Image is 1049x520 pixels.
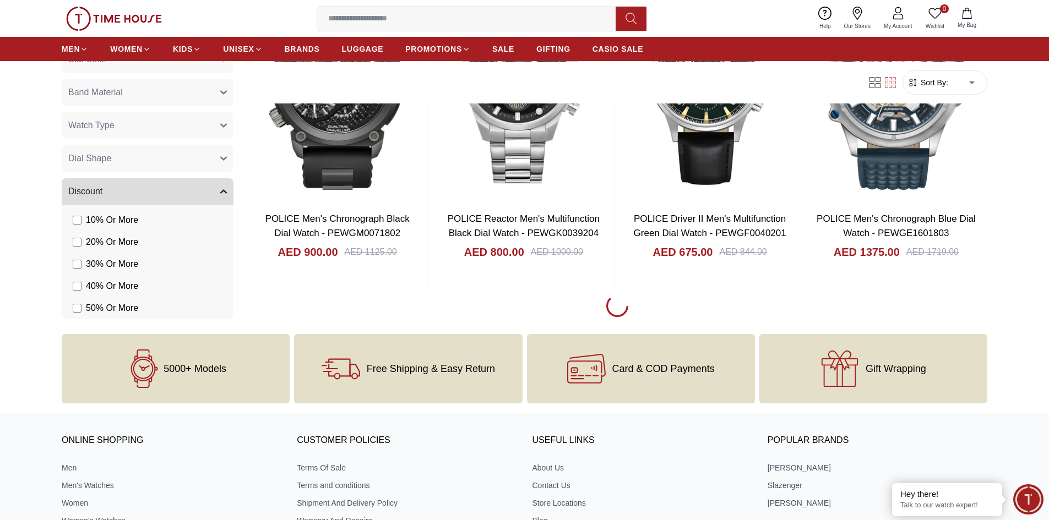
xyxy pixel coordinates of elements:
h3: CUSTOMER POLICIES [297,433,517,449]
span: 40 % Or More [86,280,138,293]
div: AED 1000.00 [531,245,583,259]
span: Wishlist [921,22,949,30]
h3: ONLINE SHOPPING [62,433,281,449]
input: 20% Or More [73,238,81,247]
span: Help [815,22,835,30]
h4: AED 675.00 [653,244,713,260]
div: AED 844.00 [719,245,767,259]
span: Dial Shape [68,152,111,165]
a: CASIO SALE [593,39,644,59]
a: POLICE Men's Chronograph Blue Dial Watch - PEWGE1601803 [817,214,976,238]
h4: AED 900.00 [278,244,338,260]
button: Watch Type [62,112,233,139]
a: Shipment And Delivery Policy [297,497,517,508]
span: Discount [68,185,102,198]
span: 10 % Or More [86,214,138,227]
p: Talk to our watch expert! [900,501,994,510]
a: Store Locations [532,497,752,508]
span: Our Stores [840,22,875,30]
div: Hey there! [900,489,994,500]
img: ... [66,7,162,31]
a: Terms Of Sale [297,462,517,473]
a: UNISEX [223,39,262,59]
span: MEN [62,43,80,54]
a: Contact Us [532,480,752,491]
a: Men's Watches [62,480,281,491]
a: Slazenger [768,480,987,491]
span: LUGGAGE [342,43,384,54]
div: AED 1125.00 [345,245,397,259]
span: KIDS [173,43,193,54]
a: [PERSON_NAME] [768,497,987,508]
a: POLICE Men's Chronograph Black Dial Watch - PEWGM0071802 [265,214,410,238]
a: POLICE Driver II Men's Multifunction Green Dial Watch - PEWGF0040201 [634,214,786,238]
input: 30% Or More [73,260,81,269]
a: PROMOTIONS [405,39,470,59]
span: Gift Wrapping [866,363,926,374]
button: Band Material [62,79,233,106]
a: Women [62,497,281,508]
span: 0 [940,4,949,13]
span: Band Material [68,86,123,99]
a: SALE [492,39,514,59]
a: KIDS [173,39,201,59]
span: 50 % Or More [86,302,138,315]
a: WOMEN [110,39,151,59]
h3: Popular Brands [768,433,987,449]
input: 10% Or More [73,216,81,225]
span: PROMOTIONS [405,43,462,54]
a: Our Stores [838,4,877,32]
a: BRANDS [285,39,320,59]
h3: USEFUL LINKS [532,433,752,449]
input: 50% Or More [73,304,81,313]
span: Sort By: [918,77,948,88]
a: GIFTING [536,39,570,59]
button: Dial Shape [62,145,233,172]
span: UNISEX [223,43,254,54]
button: Discount [62,178,233,205]
div: Chat Widget [1013,484,1043,514]
span: My Bag [953,21,981,29]
a: Help [813,4,838,32]
input: 40% Or More [73,282,81,291]
a: LUGGAGE [342,39,384,59]
h4: AED 1375.00 [834,244,900,260]
span: GIFTING [536,43,570,54]
span: CASIO SALE [593,43,644,54]
span: Card & COD Payments [612,363,715,374]
span: SALE [492,43,514,54]
span: WOMEN [110,43,143,54]
a: POLICE Reactor Men's Multifunction Black Dial Watch - PEWGK0039204 [448,214,600,238]
span: BRANDS [285,43,320,54]
a: Men [62,462,281,473]
span: Watch Type [68,119,115,132]
a: MEN [62,39,88,59]
h4: AED 800.00 [464,244,524,260]
a: Terms and conditions [297,480,517,491]
span: 30 % Or More [86,258,138,271]
span: 5000+ Models [164,363,226,374]
span: 20 % Or More [86,236,138,249]
a: About Us [532,462,752,473]
a: [PERSON_NAME] [768,462,987,473]
button: Sort By: [907,77,948,88]
span: Free Shipping & Easy Return [367,363,495,374]
div: AED 1719.00 [906,245,959,259]
a: 0Wishlist [919,4,951,32]
span: My Account [879,22,917,30]
button: My Bag [951,6,983,31]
